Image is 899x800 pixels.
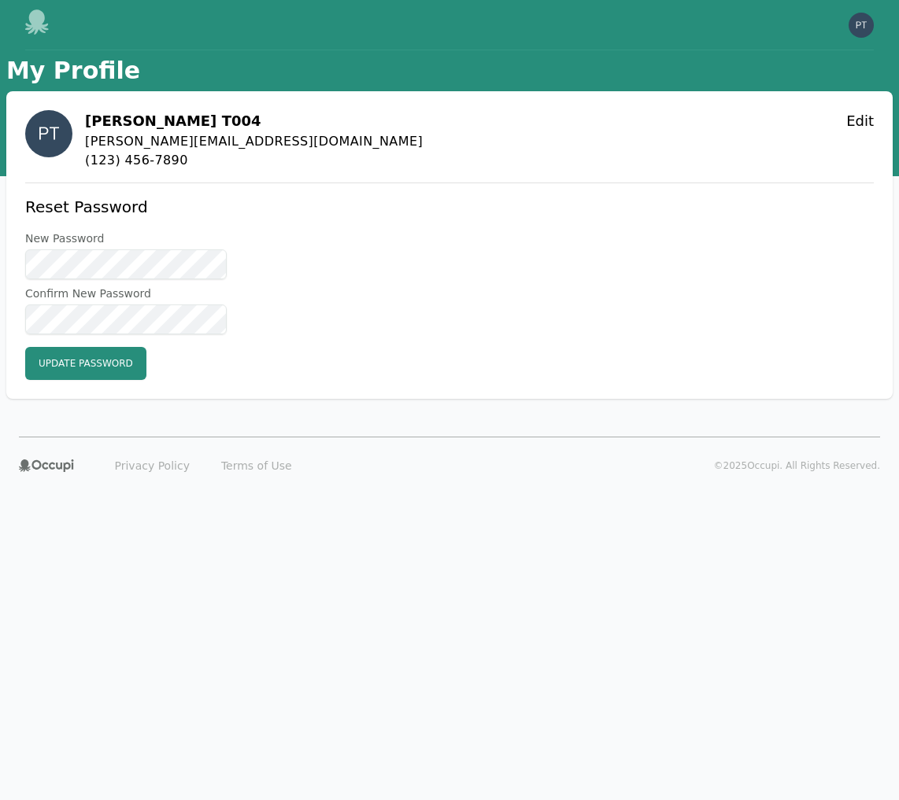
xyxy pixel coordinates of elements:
a: Privacy Policy [105,453,199,478]
button: Edit [846,110,874,132]
img: 89ee93cbf99a8774211dc567097a4a23 [25,110,72,157]
p: © 2025 Occupi. All Rights Reserved. [714,459,880,472]
span: (123) 456-7890 [85,151,423,170]
label: Confirm New Password [25,286,227,301]
h2: Reset Password [25,196,227,218]
label: New Password [25,230,227,246]
h1: My Profile [6,57,140,85]
span: [PERSON_NAME][EMAIL_ADDRESS][DOMAIN_NAME] [85,132,423,151]
h2: [PERSON_NAME] T004 [85,110,423,132]
a: Terms of Use [212,453,302,478]
button: Update Password [25,347,146,380]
